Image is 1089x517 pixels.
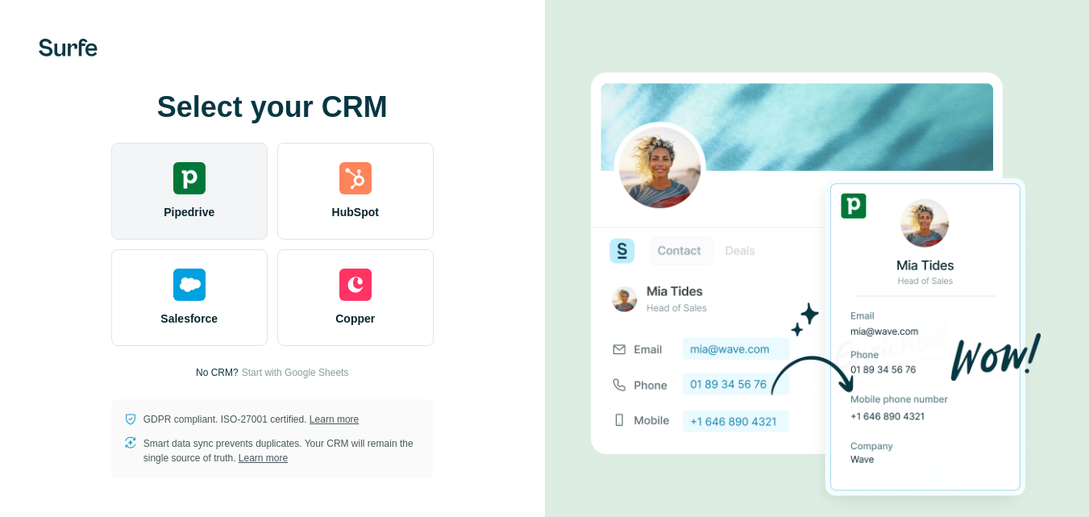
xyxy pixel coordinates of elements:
img: Surfe's logo [39,39,98,56]
img: salesforce's logo [173,269,206,301]
span: Salesforce [160,311,218,327]
a: Learn more [310,414,359,425]
button: Start with Google Sheets [242,365,349,380]
a: Learn more [239,452,288,464]
span: Copper [335,311,375,327]
span: HubSpot [332,204,379,220]
p: Smart data sync prevents duplicates. Your CRM will remain the single source of truth. [143,436,421,465]
img: hubspot's logo [339,162,372,194]
h1: Select your CRM [111,91,434,123]
p: No CRM? [196,365,239,380]
p: GDPR compliant. ISO-27001 certified. [143,412,359,427]
span: Pipedrive [164,204,214,220]
img: copper's logo [339,269,372,301]
img: pipedrive's logo [173,162,206,194]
